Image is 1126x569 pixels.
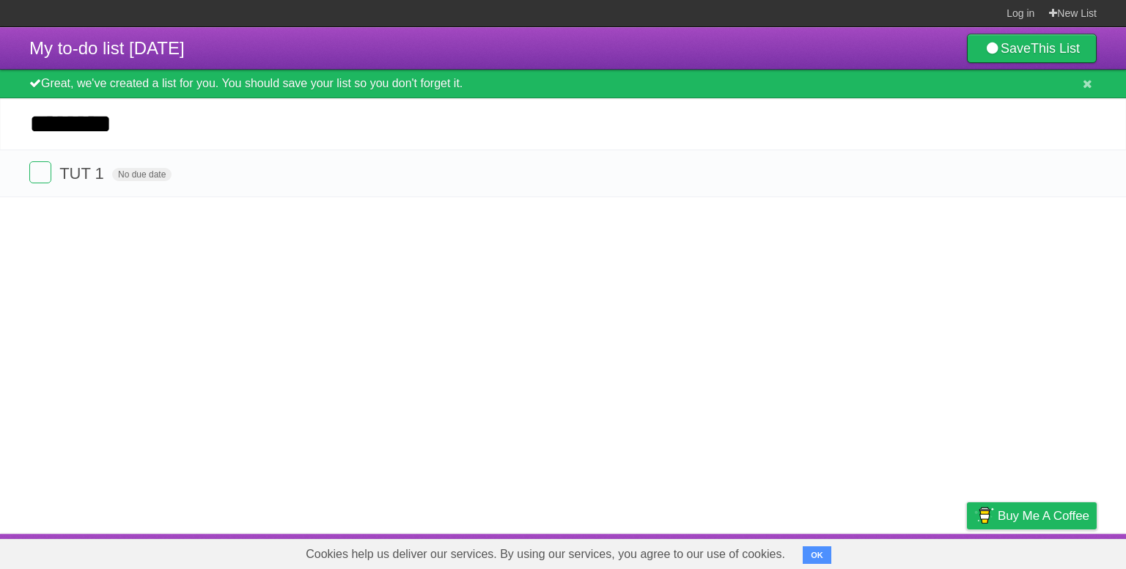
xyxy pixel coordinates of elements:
[967,34,1097,63] a: SaveThis List
[1004,537,1097,565] a: Suggest a feature
[967,502,1097,529] a: Buy me a coffee
[772,537,803,565] a: About
[291,540,800,569] span: Cookies help us deliver our services. By using our services, you agree to our use of cookies.
[29,161,51,183] label: Done
[974,503,994,528] img: Buy me a coffee
[998,503,1089,529] span: Buy me a coffee
[898,537,930,565] a: Terms
[1031,41,1080,56] b: This List
[803,546,831,564] button: OK
[820,537,880,565] a: Developers
[112,168,172,181] span: No due date
[948,537,986,565] a: Privacy
[29,38,185,58] span: My to-do list [DATE]
[59,164,108,183] span: TUT 1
